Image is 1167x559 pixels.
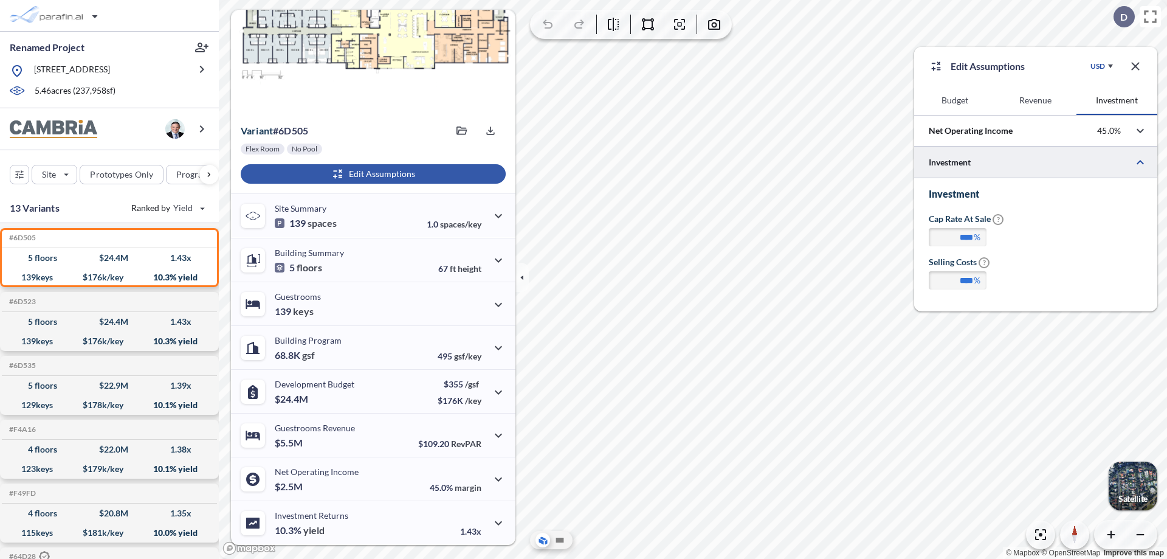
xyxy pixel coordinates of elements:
[1076,86,1157,115] button: Investment
[292,144,317,154] p: No Pool
[173,202,193,214] span: Yield
[10,41,84,54] p: Renamed Project
[951,59,1025,74] p: Edit Assumptions
[275,423,355,433] p: Guestrooms Revenue
[275,437,305,449] p: $5.5M
[7,361,36,370] h5: Click to copy the code
[246,144,280,154] p: Flex Room
[465,379,479,389] span: /gsf
[974,231,980,243] label: %
[293,305,314,318] span: keys
[1104,549,1164,557] a: Improve this map
[275,203,326,214] p: Site Summary
[42,168,56,181] p: Site
[80,165,164,184] button: Prototypes Only
[553,533,567,547] button: Site Plan
[275,524,325,536] p: 10.3%
[455,482,481,493] span: margin
[7,425,36,434] h5: Click to copy the code
[438,263,481,274] p: 67
[7,234,36,242] h5: Click to copy the code
[451,439,481,449] span: RevPAR
[995,86,1076,115] button: Revenue
[1118,494,1148,504] p: Satellite
[418,439,481,449] p: $109.20
[275,481,305,493] p: $2.5M
[1120,12,1127,23] p: D
[440,219,481,229] span: spaces/key
[458,263,481,274] span: height
[7,489,36,498] h5: Click to copy the code
[222,541,276,555] a: Mapbox homepage
[241,125,308,137] p: # 6d505
[275,248,344,258] p: Building Summary
[430,482,481,493] p: 45.0%
[914,86,995,115] button: Budget
[438,379,481,389] p: $355
[1090,61,1105,71] div: USD
[1097,125,1121,136] p: 45.0%
[308,217,337,229] span: spaces
[10,201,60,215] p: 13 Variants
[535,533,550,547] button: Aerial View
[34,63,110,78] p: [STREET_ADDRESS]
[929,256,990,268] label: Selling Costs
[275,305,314,318] p: 139
[427,219,481,229] p: 1.0
[275,291,321,302] p: Guestrooms
[35,85,115,98] p: 5.46 acres ( 237,958 sf)
[1041,549,1100,557] a: OpenStreetMap
[275,393,310,405] p: $24.4M
[929,125,1013,137] p: Net Operating Income
[974,274,980,286] label: %
[438,351,481,361] p: 495
[241,125,273,136] span: Variant
[929,188,1143,200] h3: Investment
[303,524,325,536] span: yield
[166,165,232,184] button: Program
[7,297,36,306] h5: Click to copy the code
[979,257,990,268] span: ?
[275,467,359,477] p: Net Operating Income
[302,349,315,361] span: gsf
[32,165,77,184] button: Site
[275,379,354,389] p: Development Budget
[241,164,506,184] button: Edit Assumptions
[176,168,210,181] p: Program
[10,120,97,139] img: BrandImage
[1006,549,1039,557] a: Mapbox
[438,395,481,406] p: $176K
[275,510,348,521] p: Investment Returns
[275,349,315,361] p: 68.8K
[275,335,342,345] p: Building Program
[275,262,322,274] p: 5
[90,168,153,181] p: Prototypes Only
[460,526,481,536] p: 1.43x
[122,198,213,218] button: Ranked by Yield
[929,213,1003,225] label: Cap Rate at Sale
[297,262,322,274] span: floors
[465,395,481,406] span: /key
[275,217,337,229] p: 139
[165,119,185,139] img: user logo
[454,351,481,361] span: gsf/key
[1109,462,1157,510] img: Switcher Image
[1109,462,1157,510] button: Switcher ImageSatellite
[993,214,1003,225] span: ?
[450,263,456,274] span: ft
